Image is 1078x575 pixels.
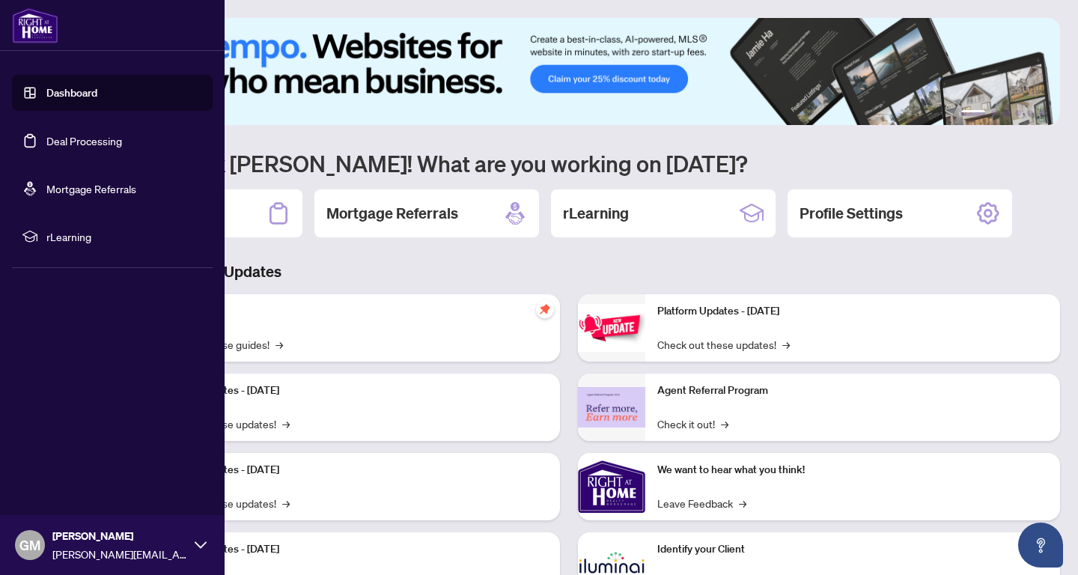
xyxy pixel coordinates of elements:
[52,546,187,562] span: [PERSON_NAME][EMAIL_ADDRESS][DOMAIN_NAME]
[52,528,187,544] span: [PERSON_NAME]
[1015,110,1021,116] button: 4
[275,336,283,353] span: →
[12,7,58,43] img: logo
[1018,523,1063,568] button: Open asap
[991,110,997,116] button: 2
[657,541,1048,558] p: Identify your Client
[961,110,985,116] button: 1
[46,134,122,147] a: Deal Processing
[78,18,1060,125] img: Slide 0
[46,228,202,245] span: rLearning
[563,203,629,224] h2: rLearning
[282,495,290,511] span: →
[326,203,458,224] h2: Mortgage Referrals
[657,462,1048,478] p: We want to hear what you think!
[46,182,136,195] a: Mortgage Referrals
[657,383,1048,399] p: Agent Referral Program
[657,303,1048,320] p: Platform Updates - [DATE]
[282,416,290,432] span: →
[578,453,645,520] img: We want to hear what you think!
[78,261,1060,282] h3: Brokerage & Industry Updates
[157,383,548,399] p: Platform Updates - [DATE]
[739,495,746,511] span: →
[46,86,97,100] a: Dashboard
[1039,110,1045,116] button: 6
[157,541,548,558] p: Platform Updates - [DATE]
[157,462,548,478] p: Platform Updates - [DATE]
[782,336,790,353] span: →
[157,303,548,320] p: Self-Help
[657,495,746,511] a: Leave Feedback→
[657,336,790,353] a: Check out these updates!→
[78,149,1060,177] h1: Welcome back [PERSON_NAME]! What are you working on [DATE]?
[578,304,645,351] img: Platform Updates - June 23, 2025
[536,300,554,318] span: pushpin
[578,387,645,428] img: Agent Referral Program
[19,535,40,556] span: GM
[800,203,903,224] h2: Profile Settings
[721,416,728,432] span: →
[657,416,728,432] a: Check it out!→
[1027,110,1033,116] button: 5
[1003,110,1009,116] button: 3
